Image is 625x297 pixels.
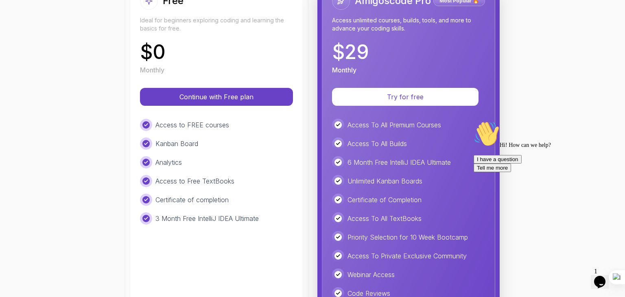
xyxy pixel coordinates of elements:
img: :wave: [3,3,29,29]
p: Certificate of Completion [347,195,422,205]
p: Access to FREE courses [155,120,229,130]
p: Unlimited Kanban Boards [347,176,422,186]
p: Access To All TextBooks [347,214,422,223]
button: Continue with Free plan [140,88,293,106]
p: Access to Free TextBooks [155,176,234,186]
p: Monthly [332,65,356,75]
p: Access unlimited courses, builds, tools, and more to advance your coding skills. [332,16,485,33]
p: Webinar Access [347,270,395,280]
div: 👋Hi! How can we help?I have a questionTell me more [3,3,150,55]
p: Try for free [342,92,469,102]
iframe: chat widget [470,118,617,260]
iframe: chat widget [591,264,617,289]
p: Access To Private Exclusive Community [347,251,467,261]
p: Priority Selection for 10 Week Bootcamp [347,232,468,242]
p: Certificate of completion [155,195,229,205]
p: 6 Month Free IntelliJ IDEA Ultimate [347,157,451,167]
p: Kanban Board [155,139,198,148]
p: $ 0 [140,42,166,62]
p: Monthly [140,65,164,75]
p: Access To All Premium Courses [347,120,441,130]
p: Access To All Builds [347,139,407,148]
p: 3 Month Free IntelliJ IDEA Ultimate [155,214,259,223]
p: Ideal for beginners exploring coding and learning the basics for free. [140,16,293,33]
button: Tell me more [3,46,41,55]
p: Continue with Free plan [150,92,283,102]
p: Analytics [155,157,182,167]
p: $ 29 [332,42,369,62]
span: Hi! How can we help? [3,24,81,31]
button: Try for free [332,88,479,106]
button: I have a question [3,37,51,46]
